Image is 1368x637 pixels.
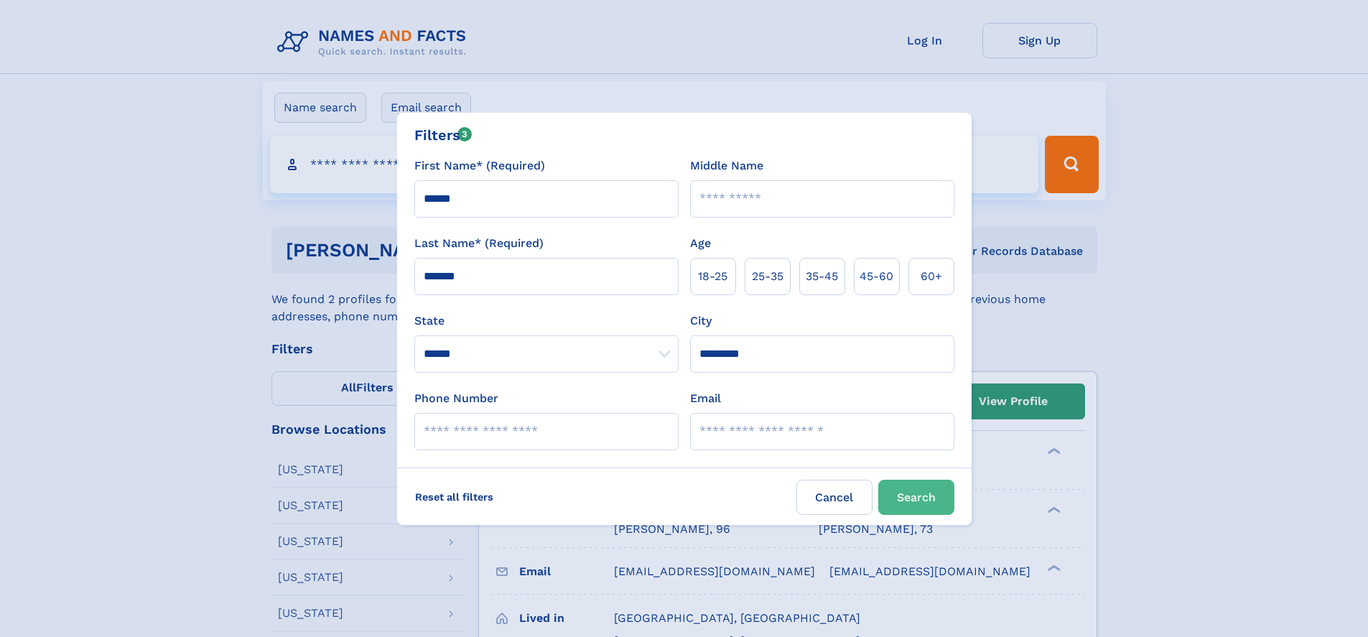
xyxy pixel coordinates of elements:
[698,268,727,285] span: 18‑25
[690,157,763,175] label: Middle Name
[806,268,838,285] span: 35‑45
[414,157,545,175] label: First Name* (Required)
[921,268,942,285] span: 60+
[406,480,503,514] label: Reset all filters
[690,390,721,407] label: Email
[414,312,679,330] label: State
[860,268,893,285] span: 45‑60
[752,268,783,285] span: 25‑35
[414,124,473,146] div: Filters
[690,312,712,330] label: City
[414,235,544,252] label: Last Name* (Required)
[690,235,711,252] label: Age
[878,480,954,515] button: Search
[414,390,498,407] label: Phone Number
[796,480,873,515] label: Cancel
